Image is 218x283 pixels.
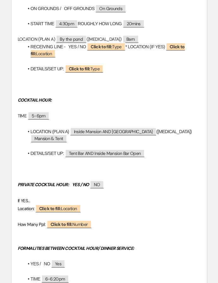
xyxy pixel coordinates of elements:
[18,245,134,251] em: FORMALITIES BETWEEN COCKTAIL HOUR/ DINNER SERVICE:
[18,182,89,187] em: PRIVATE COCKTAIL HOUR: YES / NO
[35,204,81,212] span: Location
[87,43,125,50] span: Type
[123,20,144,27] span: 20mins
[18,221,46,227] span: How Many Ppl:
[41,275,69,283] span: 6-6:20pm
[70,127,156,135] span: Inside Mansion AND [GEOGRAPHIC_DATA]
[31,21,54,26] span: START TIME
[18,97,52,103] em: COCKTAIL HOUR:
[31,261,50,266] span: YES / NO
[18,198,30,203] span: If YES…
[125,44,165,49] span: * LOCATION (IF YES)
[31,44,86,49] span: RECEIVING LINE - YES / NO
[65,149,145,157] span: Tent Bar AND Inside Mansion Bar Open
[51,221,72,227] b: Click to fill:
[90,180,104,188] span: NO
[31,66,64,71] span: DETAILS/SET UP:
[31,43,185,57] span: Location
[31,129,69,134] span: LOCATION (PLAN A)
[47,220,92,228] span: Number
[65,65,104,73] span: Type
[39,206,61,211] b: Click to fill:
[55,20,78,27] span: 4:30pm
[78,21,122,26] span: ROUGHLY HOW LONG
[69,66,90,72] b: Click to fill:
[56,35,87,43] span: By the pond
[18,206,34,211] span: Location:
[31,151,64,156] span: DETAILS/SET UP:
[31,6,95,11] span: ON GROUNDS / OFF GROUNDS
[156,129,192,134] span: ([MEDICAL_DATA])
[31,276,40,281] span: TIME
[91,44,112,50] b: Click to fill:
[87,36,121,42] span: ([MEDICAL_DATA])
[18,36,55,42] span: LOCATION (PLAN A)
[95,4,126,12] span: On Grounds
[18,113,27,119] span: TIME
[31,134,67,142] span: Mansion & Tent
[51,260,65,268] span: Yes
[28,112,49,120] span: 5-6pm
[123,35,139,43] span: Barn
